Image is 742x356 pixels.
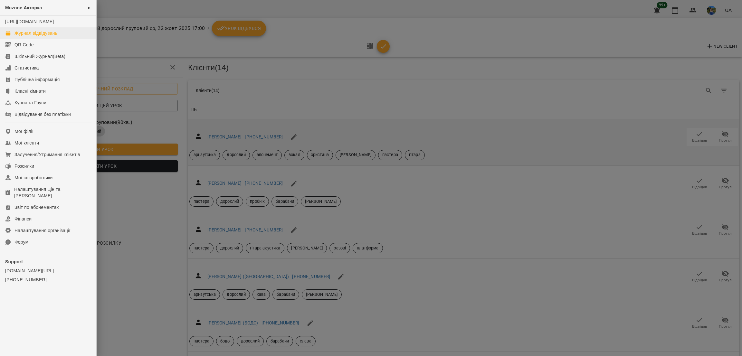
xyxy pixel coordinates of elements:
[5,276,91,283] a: [PHONE_NUMBER]
[14,216,32,222] div: Фінанси
[14,128,33,135] div: Мої філії
[5,19,54,24] a: [URL][DOMAIN_NAME]
[14,65,39,71] div: Статистика
[14,204,59,211] div: Звіт по абонементах
[14,42,34,48] div: QR Code
[88,5,91,10] span: ►
[5,267,91,274] a: [DOMAIN_NAME][URL]
[5,5,42,10] span: Muzone Акторка
[14,88,46,94] div: Класні кімнати
[14,99,46,106] div: Курси та Групи
[5,258,91,265] p: Support
[14,140,39,146] div: Мої клієнти
[14,111,71,117] div: Відвідування без платіжки
[14,174,53,181] div: Мої співробітники
[14,227,71,234] div: Налаштування організації
[14,239,29,245] div: Форум
[14,163,34,169] div: Розсилки
[14,53,65,60] div: Шкільний Журнал(Beta)
[14,30,57,36] div: Журнал відвідувань
[14,76,60,83] div: Публічна інформація
[14,151,80,158] div: Залучення/Утримання клієнтів
[14,186,91,199] div: Налаштування Цін та [PERSON_NAME]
